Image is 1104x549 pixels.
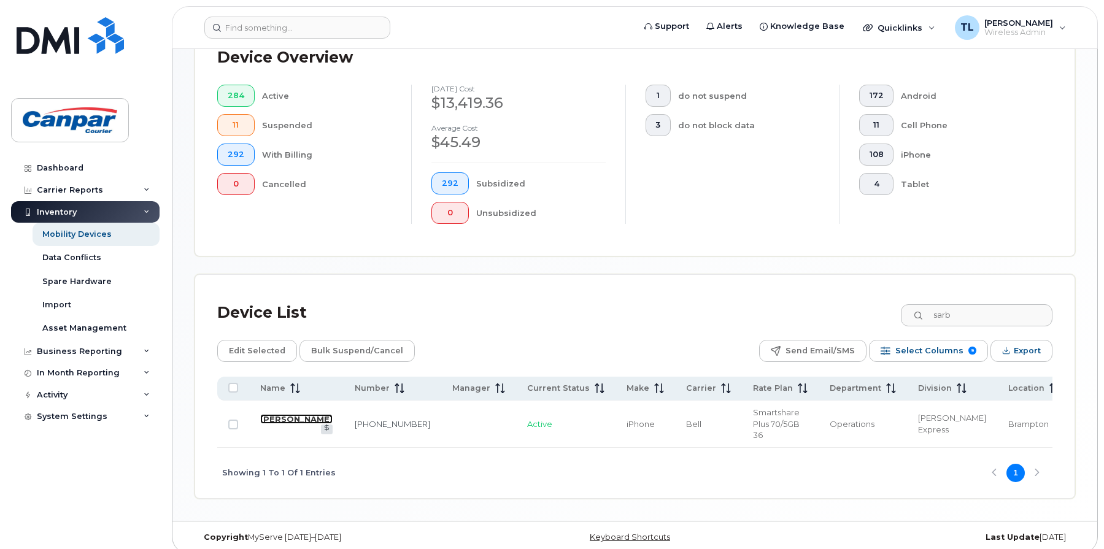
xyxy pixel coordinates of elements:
[431,93,605,113] div: $13,419.36
[431,124,605,132] h4: Average cost
[527,419,552,429] span: Active
[870,150,884,159] span: 108
[1008,419,1049,429] span: Brampton
[751,14,853,39] a: Knowledge Base
[901,85,1033,107] div: Android
[990,340,1052,362] button: Export
[918,383,952,394] span: Division
[717,20,743,33] span: Alerts
[770,20,844,33] span: Knowledge Base
[452,383,490,394] span: Manager
[262,173,392,195] div: Cancelled
[901,304,1052,326] input: Search Device List ...
[1006,464,1025,482] button: Page 1
[262,85,392,107] div: Active
[217,114,255,136] button: 11
[870,120,884,130] span: 11
[859,173,894,195] button: 4
[311,342,403,360] span: Bulk Suspend/Cancel
[968,347,976,355] span: 9
[984,28,1053,37] span: Wireless Admin
[262,114,392,136] div: Suspended
[786,342,855,360] span: Send Email/SMS
[859,114,894,136] button: 11
[217,85,255,107] button: 284
[946,15,1075,40] div: Tony Ladriere
[217,42,353,74] div: Device Overview
[1014,342,1041,360] span: Export
[655,20,689,33] span: Support
[753,407,800,440] span: Smartshare Plus 70/5GB 36
[228,120,244,130] span: 11
[878,23,922,33] span: Quicklinks
[627,383,649,394] span: Make
[646,114,671,136] button: 3
[321,424,333,434] a: View Last Bill
[217,340,297,362] button: Edit Selected
[918,413,986,434] span: [PERSON_NAME] Express
[299,340,415,362] button: Bulk Suspend/Cancel
[217,173,255,195] button: 0
[678,114,819,136] div: do not block data
[442,208,458,218] span: 0
[830,419,874,429] span: Operations
[527,383,590,394] span: Current Status
[1008,383,1044,394] span: Location
[782,532,1075,542] div: [DATE]
[431,202,469,224] button: 0
[627,419,655,429] span: iPhone
[636,14,698,39] a: Support
[229,342,285,360] span: Edit Selected
[204,532,248,542] strong: Copyright
[895,342,963,360] span: Select Columns
[262,144,392,166] div: With Billing
[590,532,670,542] a: Keyboard Shortcuts
[901,173,1033,195] div: Tablet
[476,202,606,224] div: Unsubsidized
[442,179,458,188] span: 292
[228,150,244,159] span: 292
[476,172,606,194] div: Subsidized
[759,340,867,362] button: Send Email/SMS
[830,383,881,394] span: Department
[228,179,244,189] span: 0
[870,179,884,189] span: 4
[431,85,605,93] h4: [DATE] cost
[195,532,488,542] div: MyServe [DATE]–[DATE]
[355,383,390,394] span: Number
[686,383,716,394] span: Carrier
[260,383,285,394] span: Name
[260,414,333,424] a: [PERSON_NAME]
[228,91,244,101] span: 284
[678,85,819,107] div: do not suspend
[686,419,701,429] span: Bell
[217,144,255,166] button: 292
[859,85,894,107] button: 172
[870,91,884,101] span: 172
[355,419,430,429] a: [PHONE_NUMBER]
[859,144,894,166] button: 108
[960,20,974,35] span: TL
[901,114,1033,136] div: Cell Phone
[431,172,469,194] button: 292
[222,464,336,482] span: Showing 1 To 1 Of 1 Entries
[655,91,660,101] span: 1
[984,18,1053,28] span: [PERSON_NAME]
[655,120,660,130] span: 3
[217,297,307,329] div: Device List
[204,17,390,39] input: Find something...
[854,15,944,40] div: Quicklinks
[431,132,605,153] div: $45.49
[901,144,1033,166] div: iPhone
[869,340,988,362] button: Select Columns 9
[986,532,1040,542] strong: Last Update
[698,14,751,39] a: Alerts
[753,383,793,394] span: Rate Plan
[646,85,671,107] button: 1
